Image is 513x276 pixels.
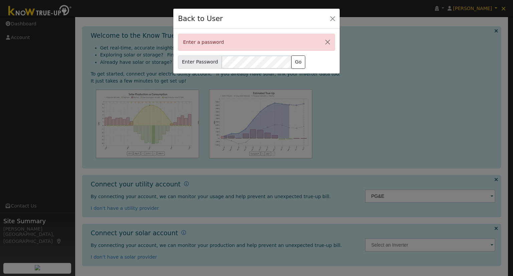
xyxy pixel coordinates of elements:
[178,13,223,24] h4: Back to User
[291,55,306,69] button: Go
[178,34,335,51] div: Enter a password
[321,34,335,50] button: Close
[328,14,337,23] button: Close
[178,55,222,69] span: Enter Password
